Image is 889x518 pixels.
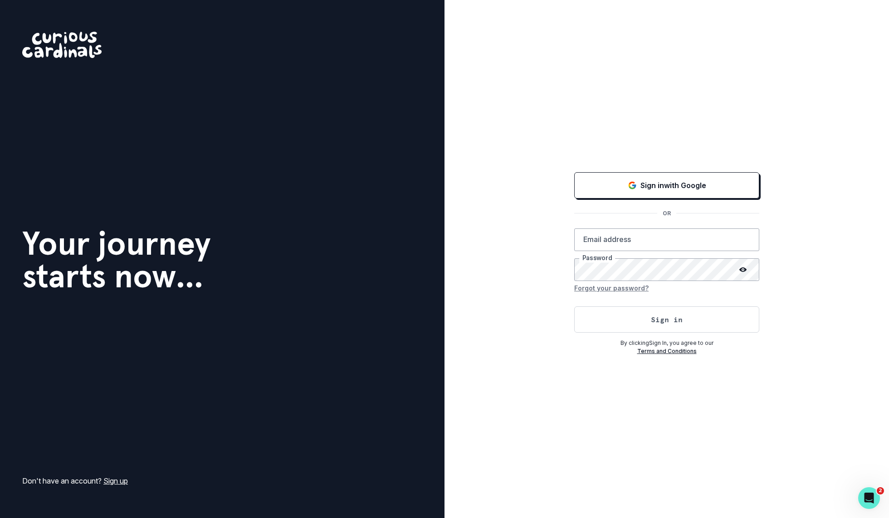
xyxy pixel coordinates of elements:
[640,180,706,191] p: Sign in with Google
[858,487,880,509] iframe: Intercom live chat
[574,306,759,333] button: Sign in
[574,281,649,295] button: Forgot your password?
[22,475,128,486] p: Don't have an account?
[574,172,759,198] button: Sign in with Google (GSuite)
[103,476,128,485] a: Sign up
[574,339,759,347] p: By clicking Sign In , you agree to our
[22,227,211,292] h1: Your journey starts now...
[877,487,884,494] span: 2
[657,209,676,218] p: OR
[22,32,102,58] img: Curious Cardinals Logo
[637,348,697,354] a: Terms and Conditions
